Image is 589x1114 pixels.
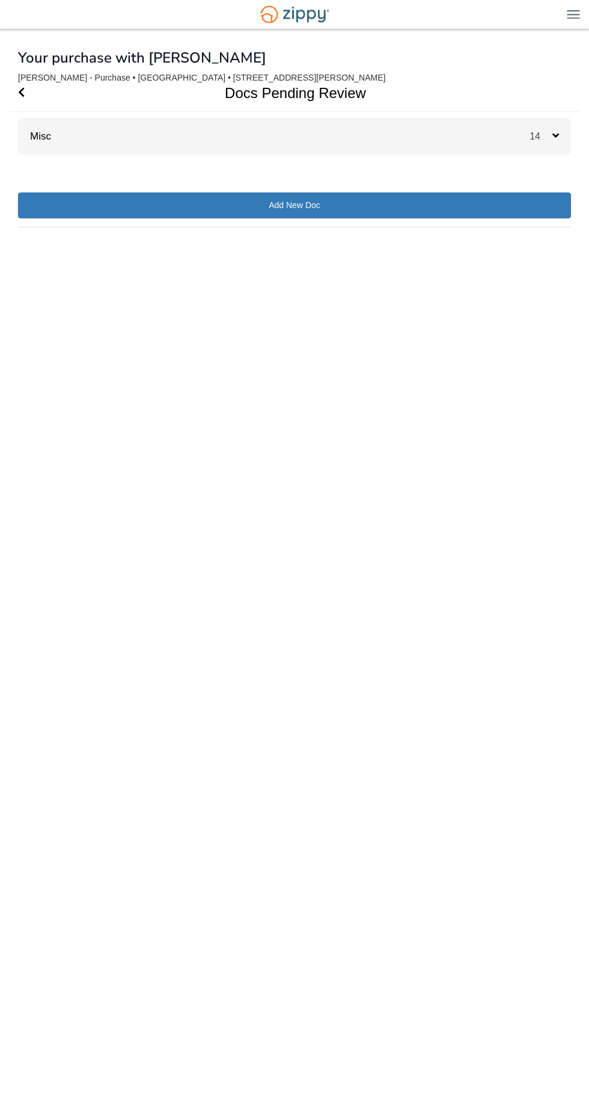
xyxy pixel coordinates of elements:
h1: Docs Pending Review [9,75,566,111]
a: Add New Doc [18,192,571,218]
a: Misc [18,131,51,142]
span: 14 [529,131,552,141]
h1: Your purchase with [PERSON_NAME] [18,50,266,66]
img: Mobile Dropdown Menu [567,10,580,19]
a: Go Back [18,75,25,111]
div: [PERSON_NAME] - Purchase • [GEOGRAPHIC_DATA] • [STREET_ADDRESS][PERSON_NAME] [18,73,571,83]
